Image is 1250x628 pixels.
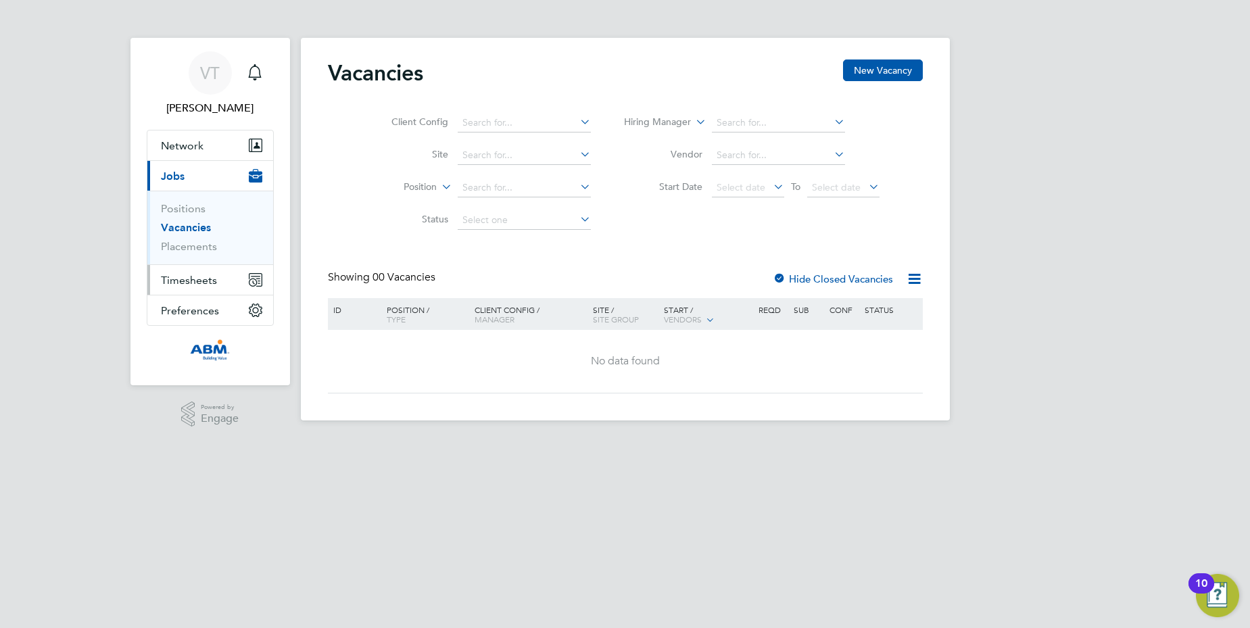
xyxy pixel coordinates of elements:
[147,130,273,160] button: Network
[1196,574,1239,617] button: Open Resource Center, 10 new notifications
[458,114,591,132] input: Search for...
[625,148,702,160] label: Vendor
[471,298,590,331] div: Client Config /
[190,339,229,361] img: abm1-logo-retina.png
[328,59,423,87] h2: Vacancies
[370,116,448,128] label: Client Config
[790,298,825,321] div: Sub
[370,213,448,225] label: Status
[593,314,639,324] span: Site Group
[161,221,211,234] a: Vacancies
[613,116,691,129] label: Hiring Manager
[370,148,448,160] label: Site
[458,178,591,197] input: Search for...
[625,180,702,193] label: Start Date
[826,298,861,321] div: Conf
[590,298,660,331] div: Site /
[147,161,273,191] button: Jobs
[812,181,861,193] span: Select date
[387,314,406,324] span: Type
[475,314,514,324] span: Manager
[161,139,203,152] span: Network
[787,178,804,195] span: To
[330,354,921,368] div: No data found
[201,413,239,425] span: Engage
[664,314,702,324] span: Vendors
[147,100,274,116] span: Veronica Thornton
[712,114,845,132] input: Search for...
[773,272,893,285] label: Hide Closed Vacancies
[161,304,219,317] span: Preferences
[147,51,274,116] a: VT[PERSON_NAME]
[330,298,377,321] div: ID
[843,59,923,81] button: New Vacancy
[717,181,765,193] span: Select date
[201,402,239,413] span: Powered by
[458,146,591,165] input: Search for...
[359,180,437,194] label: Position
[130,38,290,385] nav: Main navigation
[161,240,217,253] a: Placements
[458,211,591,230] input: Select one
[377,298,471,331] div: Position /
[861,298,920,321] div: Status
[161,202,206,215] a: Positions
[712,146,845,165] input: Search for...
[181,402,239,427] a: Powered byEngage
[372,270,435,284] span: 00 Vacancies
[147,265,273,295] button: Timesheets
[200,64,220,82] span: VT
[147,295,273,325] button: Preferences
[161,274,217,287] span: Timesheets
[161,170,185,183] span: Jobs
[660,298,755,332] div: Start /
[147,191,273,264] div: Jobs
[328,270,438,285] div: Showing
[147,339,274,361] a: Go to home page
[1195,583,1207,601] div: 10
[755,298,790,321] div: Reqd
